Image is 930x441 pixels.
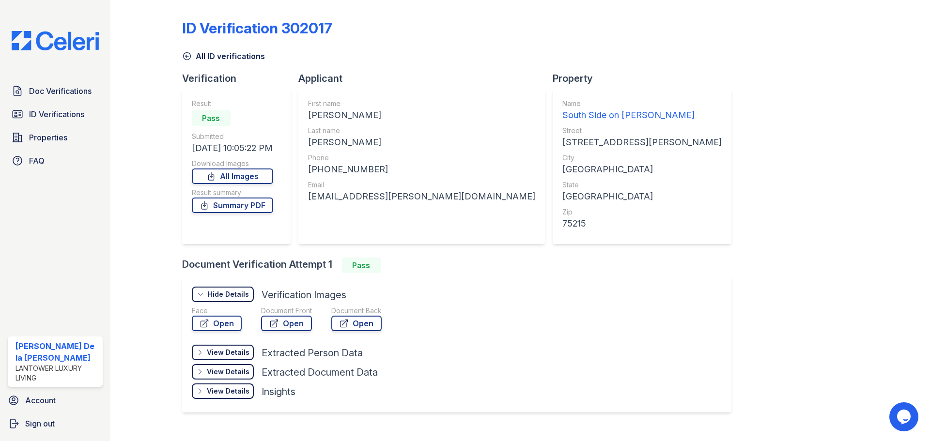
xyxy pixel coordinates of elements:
[308,153,535,163] div: Phone
[308,180,535,190] div: Email
[29,155,45,167] span: FAQ
[192,316,242,331] a: Open
[15,340,99,364] div: [PERSON_NAME] De la [PERSON_NAME]
[8,81,103,101] a: Doc Verifications
[29,132,67,143] span: Properties
[192,141,273,155] div: [DATE] 10:05:22 PM
[562,99,722,122] a: Name South Side on [PERSON_NAME]
[261,316,312,331] a: Open
[331,306,382,316] div: Document Back
[308,108,535,122] div: [PERSON_NAME]
[192,188,273,198] div: Result summary
[308,99,535,108] div: First name
[262,365,378,379] div: Extracted Document Data
[207,348,249,357] div: View Details
[562,217,722,230] div: 75215
[192,168,273,184] a: All Images
[192,99,273,108] div: Result
[262,385,295,398] div: Insights
[562,136,722,149] div: [STREET_ADDRESS][PERSON_NAME]
[29,108,84,120] span: ID Verifications
[308,126,535,136] div: Last name
[562,163,722,176] div: [GEOGRAPHIC_DATA]
[562,153,722,163] div: City
[262,288,346,302] div: Verification Images
[562,207,722,217] div: Zip
[192,159,273,168] div: Download Images
[331,316,382,331] a: Open
[29,85,92,97] span: Doc Verifications
[182,19,332,37] div: ID Verification 302017
[4,414,107,433] a: Sign out
[192,132,273,141] div: Submitted
[262,346,363,360] div: Extracted Person Data
[553,72,739,85] div: Property
[192,198,273,213] a: Summary PDF
[4,31,107,50] img: CE_Logo_Blue-a8612792a0a2168367f1c8372b55b34899dd931a85d93a1a3d3e32e68fde9ad4.png
[298,72,553,85] div: Applicant
[25,395,56,406] span: Account
[4,391,107,410] a: Account
[308,163,535,176] div: [PHONE_NUMBER]
[261,306,312,316] div: Document Front
[308,136,535,149] div: [PERSON_NAME]
[889,402,920,431] iframe: chat widget
[8,128,103,147] a: Properties
[182,50,265,62] a: All ID verifications
[342,258,381,273] div: Pass
[562,126,722,136] div: Street
[15,364,99,383] div: Lantower Luxury Living
[192,306,242,316] div: Face
[25,418,55,429] span: Sign out
[308,190,535,203] div: [EMAIL_ADDRESS][PERSON_NAME][DOMAIN_NAME]
[8,151,103,170] a: FAQ
[207,386,249,396] div: View Details
[562,99,722,108] div: Name
[208,289,249,299] div: Hide Details
[562,180,722,190] div: State
[562,190,722,203] div: [GEOGRAPHIC_DATA]
[192,110,231,126] div: Pass
[207,367,249,377] div: View Details
[182,72,298,85] div: Verification
[8,105,103,124] a: ID Verifications
[182,258,739,273] div: Document Verification Attempt 1
[562,108,722,122] div: South Side on [PERSON_NAME]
